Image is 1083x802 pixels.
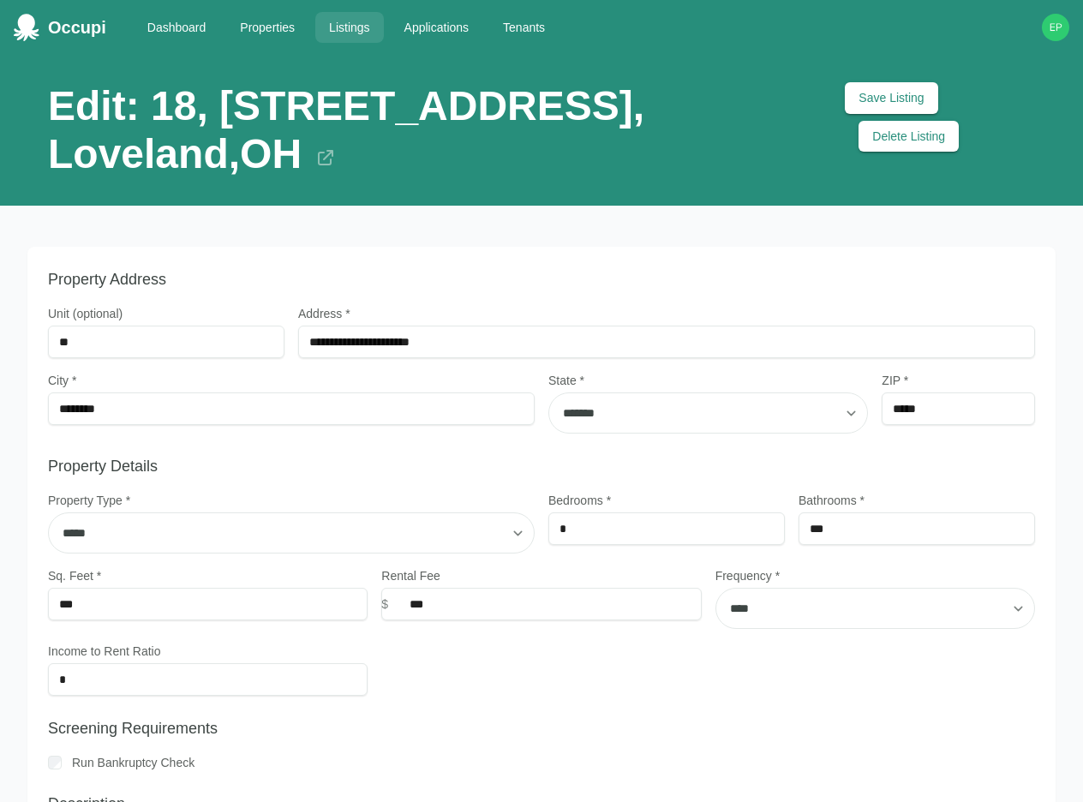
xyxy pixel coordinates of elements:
a: Tenants [489,12,559,43]
label: State * [548,372,868,389]
button: Save Listing [845,82,937,114]
div: Occupi [48,14,106,41]
h3: Property Details [48,454,1035,478]
label: ZIP * [882,372,1035,389]
a: Listings [315,12,383,43]
label: Bathrooms * [799,492,1035,509]
a: Dashboard [134,12,220,43]
label: Income to Rent Ratio [48,643,368,660]
p: Listings [329,19,369,36]
label: Address * [298,305,1035,322]
a: Properties [226,12,308,43]
p: Tenants [503,19,545,36]
img: 59fe8caad0260f665e2e3a46e5a48869 [1042,14,1069,41]
label: Run Bankruptcy Check [72,756,194,769]
span: $ [381,596,388,613]
button: Delete Listing [859,121,959,153]
label: Sq. Feet * [48,567,368,584]
h3: Property Address [48,267,1035,291]
p: Dashboard [147,19,206,36]
p: Properties [240,19,295,36]
label: Frequency * [715,567,1035,584]
label: City * [48,372,535,389]
a: Applications [391,12,483,43]
h1: Edit: 18, [STREET_ADDRESS] , Loveland , OH [48,82,845,178]
h3: Screening Requirements [48,716,1035,740]
label: Rental Fee [381,567,701,584]
label: Property Type * [48,492,535,509]
label: Unit (optional) [48,305,284,322]
label: Bedrooms * [548,492,785,509]
p: Applications [404,19,470,36]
